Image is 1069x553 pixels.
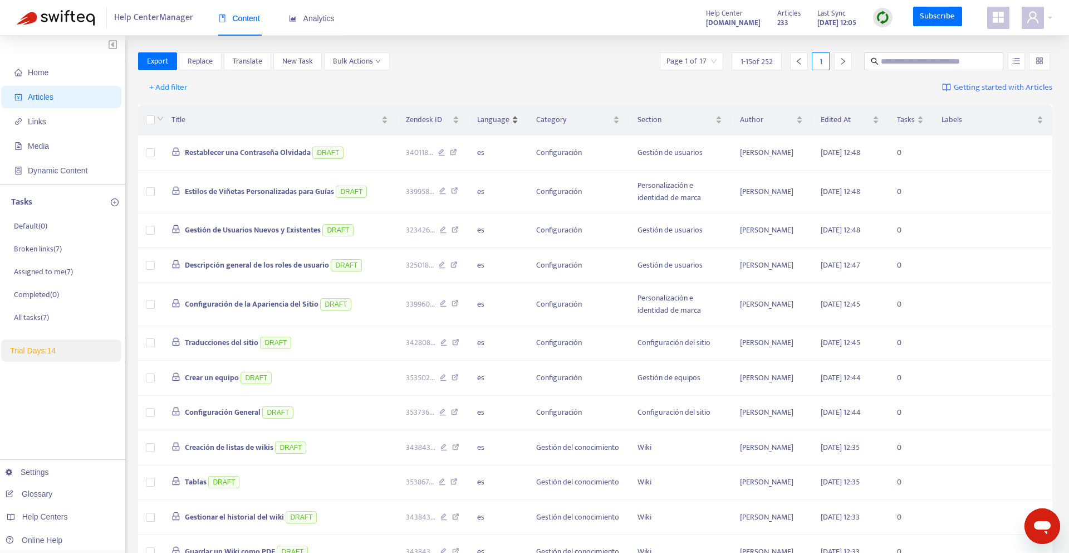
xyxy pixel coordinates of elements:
[477,114,509,126] span: Language
[731,248,812,283] td: [PERSON_NAME]
[28,93,53,101] span: Articles
[406,147,433,159] span: 340118 ...
[218,14,260,23] span: Content
[6,536,62,545] a: Online Help
[888,500,933,535] td: 0
[28,142,49,151] span: Media
[941,114,1034,126] span: Labels
[821,114,870,126] span: Edited At
[289,14,335,23] span: Analytics
[185,259,329,271] span: Descripción general de los roles de usuario
[14,220,47,232] p: Default ( 0 )
[188,55,213,67] span: Replace
[731,465,812,501] td: [PERSON_NAME]
[171,147,180,156] span: lock
[629,326,731,361] td: Configuración del sitio
[527,326,629,361] td: Configuración
[375,59,381,64] span: down
[406,476,434,488] span: 353867 ...
[171,442,180,451] span: lock
[839,57,847,65] span: right
[888,361,933,396] td: 0
[468,361,527,396] td: es
[888,248,933,283] td: 0
[28,117,46,126] span: Links
[731,500,812,535] td: [PERSON_NAME]
[888,135,933,171] td: 0
[629,430,731,465] td: Wiki
[888,465,933,501] td: 0
[821,476,860,488] span: [DATE] 12:35
[731,105,812,135] th: Author
[731,283,812,326] td: [PERSON_NAME]
[185,406,261,419] span: Configuración General
[468,171,527,214] td: es
[28,68,48,77] span: Home
[320,298,351,311] span: DRAFT
[157,115,164,122] span: down
[14,118,22,125] span: link
[706,17,761,29] strong: [DOMAIN_NAME]
[10,346,56,355] span: Trial Days: 14
[262,406,293,419] span: DRAFT
[468,326,527,361] td: es
[185,185,334,198] span: Estilos de Viñetas Personalizadas para Guías
[629,500,731,535] td: Wiki
[821,146,860,159] span: [DATE] 12:48
[731,430,812,465] td: [PERSON_NAME]
[163,105,397,135] th: Title
[795,57,803,65] span: left
[28,166,87,175] span: Dynamic Content
[185,371,239,384] span: Crear un equipo
[527,430,629,465] td: Gestión del conocimiento
[171,225,180,234] span: lock
[1008,52,1025,70] button: unordered-list
[406,224,435,236] span: 323426 ...
[149,81,188,94] span: + Add filter
[406,511,435,523] span: 343843 ...
[468,465,527,501] td: es
[289,14,297,22] span: area-chart
[629,214,731,249] td: Gestión de usuarios
[629,465,731,501] td: Wiki
[731,135,812,171] td: [PERSON_NAME]
[333,55,381,67] span: Bulk Actions
[888,171,933,214] td: 0
[171,260,180,269] span: lock
[406,442,435,454] span: 343843 ...
[273,52,322,70] button: New Task
[468,248,527,283] td: es
[812,52,830,70] div: 1
[821,259,860,271] span: [DATE] 12:47
[1026,11,1039,24] span: user
[324,52,390,70] button: Bulk Actionsdown
[6,468,49,477] a: Settings
[527,248,629,283] td: Configuración
[888,283,933,326] td: 0
[406,406,434,419] span: 353736 ...
[954,81,1052,94] span: Getting started with Articles
[888,396,933,431] td: 0
[777,17,788,29] strong: 233
[14,167,22,174] span: container
[706,16,761,29] a: [DOMAIN_NAME]
[171,186,180,195] span: lock
[275,442,306,454] span: DRAFT
[817,17,856,29] strong: [DATE] 12:05
[992,11,1005,24] span: appstore
[812,105,888,135] th: Edited At
[468,105,527,135] th: Language
[731,214,812,249] td: [PERSON_NAME]
[527,361,629,396] td: Configuración
[629,396,731,431] td: Configuración del sitio
[11,196,32,209] p: Tasks
[185,441,273,454] span: Creación de listas de wikis
[888,326,933,361] td: 0
[527,105,629,135] th: Category
[731,326,812,361] td: [PERSON_NAME]
[821,371,861,384] span: [DATE] 12:44
[138,52,177,70] button: Export
[777,7,801,20] span: Articles
[821,336,860,349] span: [DATE] 12:45
[171,337,180,346] span: lock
